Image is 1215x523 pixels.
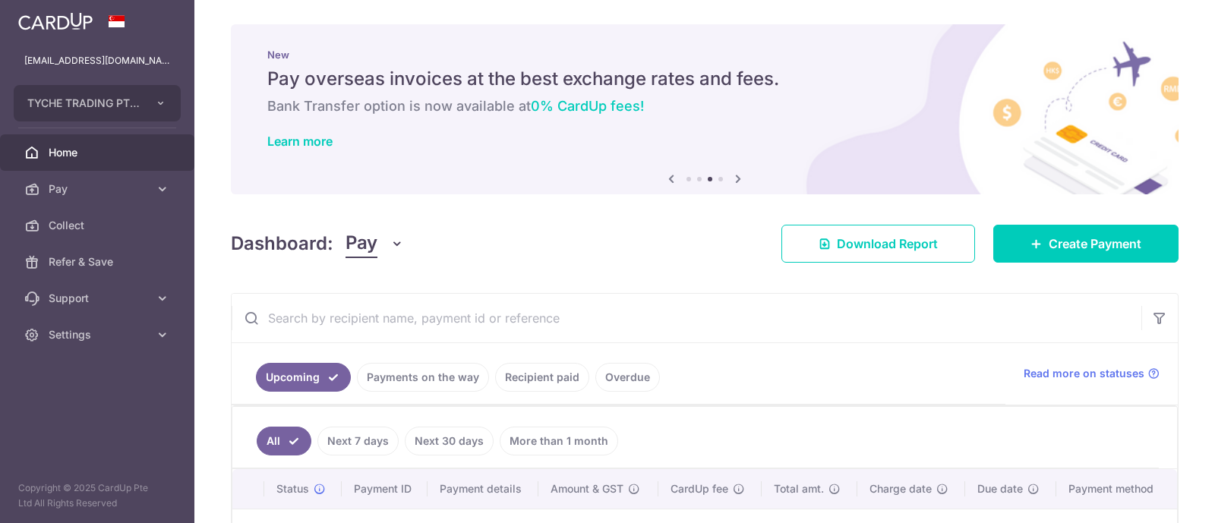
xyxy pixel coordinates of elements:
[49,254,149,269] span: Refer & Save
[357,363,489,392] a: Payments on the way
[428,469,539,509] th: Payment details
[317,427,399,455] a: Next 7 days
[231,24,1179,194] img: International Invoice Banner
[342,469,428,509] th: Payment ID
[267,134,333,149] a: Learn more
[267,97,1142,115] h6: Bank Transfer option is now available at
[231,230,333,257] h4: Dashboard:
[1024,366,1160,381] a: Read more on statuses
[49,327,149,342] span: Settings
[346,229,404,258] button: Pay
[49,218,149,233] span: Collect
[977,481,1023,496] span: Due date
[671,481,728,496] span: CardUp fee
[346,229,377,258] span: Pay
[276,481,309,496] span: Status
[232,294,1141,342] input: Search by recipient name, payment id or reference
[27,96,140,111] span: TYCHE TRADING PTE. LTD.
[837,235,938,253] span: Download Report
[1024,366,1144,381] span: Read more on statuses
[531,98,644,114] span: 0% CardUp fees!
[1049,235,1141,253] span: Create Payment
[595,363,660,392] a: Overdue
[495,363,589,392] a: Recipient paid
[869,481,932,496] span: Charge date
[781,225,975,263] a: Download Report
[14,85,181,121] button: TYCHE TRADING PTE. LTD.
[1118,477,1200,515] iframe: Opens a widget where you can find more information
[551,481,623,496] span: Amount & GST
[1056,469,1177,509] th: Payment method
[18,12,93,30] img: CardUp
[267,67,1142,91] h5: Pay overseas invoices at the best exchange rates and fees.
[267,49,1142,61] p: New
[49,291,149,306] span: Support
[49,181,149,197] span: Pay
[256,363,351,392] a: Upcoming
[405,427,494,455] a: Next 30 days
[774,481,824,496] span: Total amt.
[257,427,311,455] a: All
[24,53,170,68] p: [EMAIL_ADDRESS][DOMAIN_NAME]
[993,225,1179,263] a: Create Payment
[49,145,149,160] span: Home
[500,427,618,455] a: More than 1 month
